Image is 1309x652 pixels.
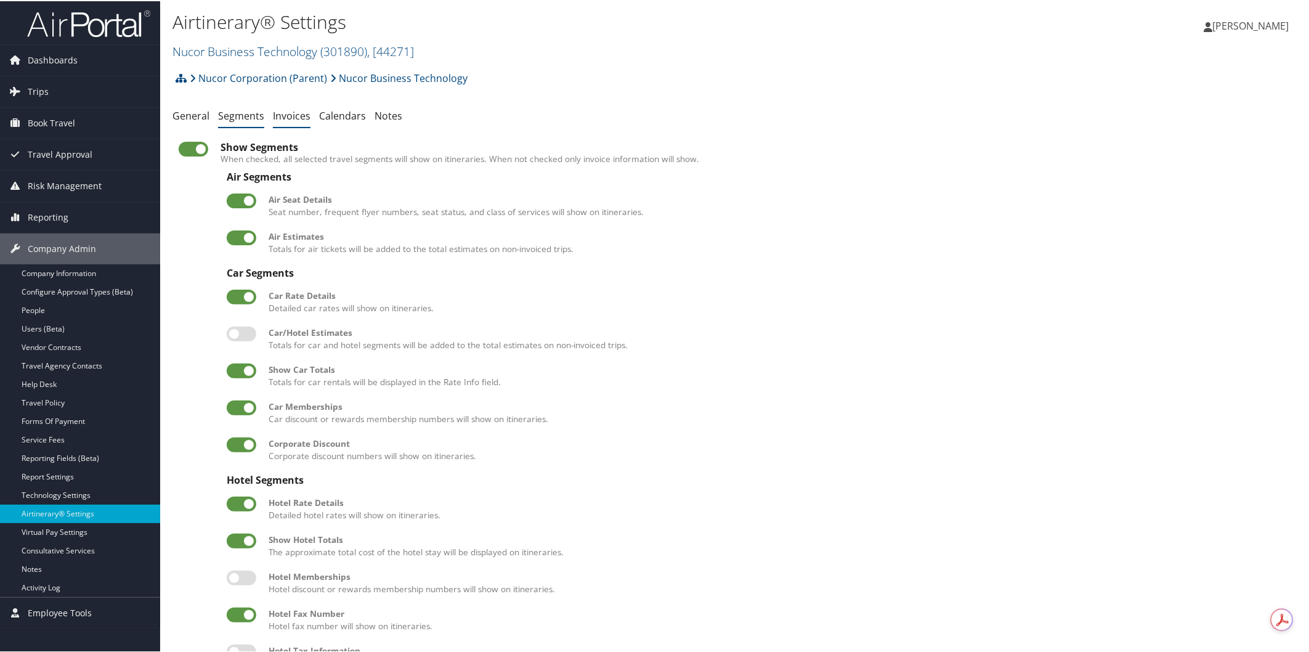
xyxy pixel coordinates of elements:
label: Hotel discount or rewards membership numbers will show on itineraries. [269,569,1289,595]
label: Hotel fax number will show on itineraries. [269,606,1289,632]
div: Air Estimates [269,229,1289,242]
label: Totals for air tickets will be added to the total estimates on non-invoiced trips. [269,229,1289,255]
label: The approximate total cost of the hotel stay will be displayed on itineraries. [269,532,1289,558]
a: Calendars [319,108,366,121]
label: Totals for car and hotel segments will be added to the total estimates on non-invoiced trips. [269,325,1289,351]
a: Nucor Corporation (Parent) [190,65,327,89]
div: Hotel Memberships [269,569,1289,582]
a: Segments [218,108,264,121]
label: When checked, all selected travel segments will show on itineraries. When not checked only invoic... [221,152,1295,164]
a: Nucor Business Technology [172,42,414,59]
span: Reporting [28,201,68,232]
div: Air Segments [227,170,1289,181]
span: [PERSON_NAME] [1213,18,1289,31]
span: Trips [28,75,49,106]
label: Car discount or rewards membership numbers will show on itineraries. [269,399,1289,425]
div: Show Segments [221,141,1295,152]
a: Notes [375,108,402,121]
label: Detailed hotel rates will show on itineraries. [269,495,1289,521]
span: ( 301890 ) [320,42,367,59]
label: Seat number, frequent flyer numbers, seat status, and class of services will show on itineraries. [269,192,1289,218]
a: General [172,108,209,121]
span: , [ 44271 ] [367,42,414,59]
div: Car/Hotel Estimates [269,325,1289,338]
img: airportal-logo.png [27,8,150,37]
label: Corporate discount numbers will show on itineraries. [269,436,1289,462]
span: Company Admin [28,232,96,263]
div: Hotel Rate Details [269,495,1289,508]
div: Car Memberships [269,399,1289,412]
div: Hotel Segments [227,473,1289,484]
a: [PERSON_NAME] [1204,6,1302,43]
div: Car Segments [227,266,1289,277]
div: Show Hotel Totals [269,532,1289,545]
div: Show Car Totals [269,362,1289,375]
div: Car Rate Details [269,288,1289,301]
h1: Airtinerary® Settings [172,8,925,34]
div: Air Seat Details [269,192,1289,205]
div: Corporate Discount [269,436,1289,449]
span: Travel Approval [28,138,92,169]
a: Nucor Business Technology [330,65,468,89]
span: Book Travel [28,107,75,137]
label: Totals for car rentals will be displayed in the Rate Info field. [269,362,1289,388]
span: Dashboards [28,44,78,75]
div: Hotel Fax Number [269,606,1289,619]
label: Detailed car rates will show on itineraries. [269,288,1289,314]
span: Risk Management [28,169,102,200]
a: Invoices [273,108,310,121]
span: Employee Tools [28,597,92,627]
